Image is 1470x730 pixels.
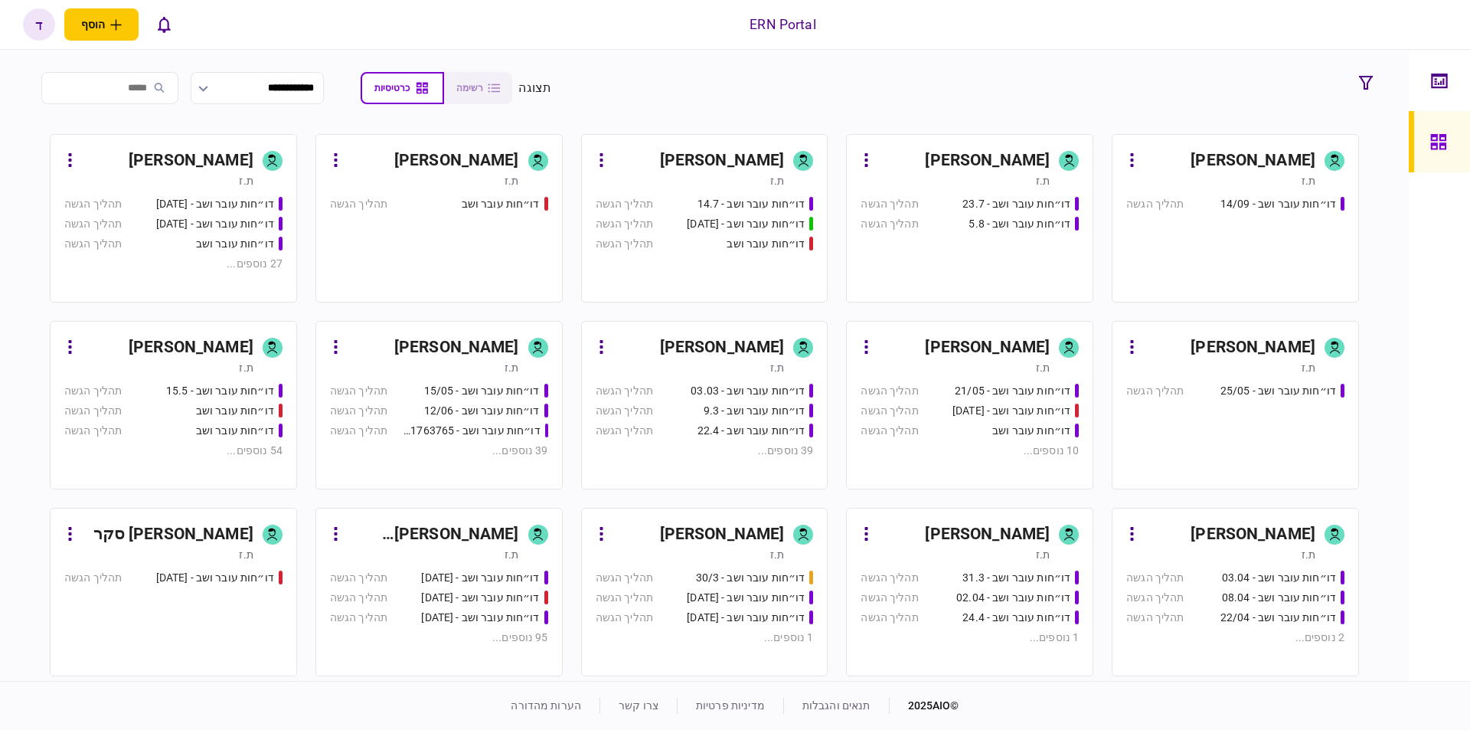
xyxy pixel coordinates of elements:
div: ת.ז [1302,360,1315,375]
div: דו״חות עובר ושב - 25.06.25 [156,196,274,212]
div: דו״חות עובר ושב - 02/09/25 [687,610,805,626]
div: ת.ז [1036,547,1050,562]
div: [PERSON_NAME] [129,149,253,173]
div: 27 נוספים ... [64,256,283,272]
div: תהליך הגשה [64,236,122,252]
div: תהליך הגשה [596,383,653,399]
button: פתח תפריט להוספת לקוח [64,8,139,41]
div: תהליך הגשה [596,403,653,419]
div: 39 נוספים ... [330,443,548,459]
a: [PERSON_NAME]ת.זדו״חות עובר ושב - 15/05תהליך הגשהדו״חות עובר ושב - 12/06תהליך הגשהדו״חות עובר ושב... [315,321,563,489]
div: דו״חות עובר ושב - 14/09 [1220,196,1336,212]
div: תהליך הגשה [64,423,122,439]
div: תהליך הגשה [861,383,918,399]
div: ת.ז [770,547,784,562]
div: דו״חות עובר ושב - 15.5 [166,383,274,399]
div: תהליך הגשה [596,423,653,439]
a: [PERSON_NAME]ת.זדו״חות עובר ושבתהליך הגשה [315,134,563,303]
div: תהליך הגשה [596,590,653,606]
div: תהליך הגשה [596,216,653,232]
div: תהליך הגשה [330,403,387,419]
a: [PERSON_NAME]ת.זדו״חות עובר ושב - 14/09תהליך הגשה [1112,134,1359,303]
div: דו״חות עובר ושב - 15/05 [424,383,540,399]
a: [PERSON_NAME]ת.זדו״חות עובר ושב - 23.7תהליך הגשהדו״חות עובר ושב - 5.8תהליך הגשה [846,134,1093,303]
div: [PERSON_NAME] [925,522,1050,547]
div: דו״חות עובר ושב - 03.03 [691,383,805,399]
div: ת.ז [1036,173,1050,188]
div: תהליך הגשה [64,383,122,399]
a: [PERSON_NAME]ת.זדו״חות עובר ושב - 31.3תהליך הגשהדו״חות עובר ושב - 02.04תהליך הגשהדו״חות עובר ושב ... [846,508,1093,676]
div: ת.ז [1302,547,1315,562]
div: 54 נוספים ... [64,443,283,459]
button: כרטיסיות [361,72,444,104]
div: [PERSON_NAME] [660,522,785,547]
div: [PERSON_NAME] [394,149,519,173]
div: ת.ז [505,360,518,375]
div: 1 נוספים ... [861,630,1079,646]
div: תהליך הגשה [1126,196,1184,212]
a: [PERSON_NAME]ת.זדו״חות עובר ושב - 25/05תהליך הגשה [1112,321,1359,489]
div: דו״חות עובר ושב - 22/04 [1220,610,1336,626]
div: [PERSON_NAME] [394,336,519,360]
div: תהליך הגשה [1126,383,1184,399]
div: דו״חות עובר ושב - 21/05 [955,383,1070,399]
span: כרטיסיות [374,83,410,93]
div: דו״חות עובר ושב - 9.3 [704,403,805,419]
button: פתח רשימת התראות [148,8,180,41]
div: תהליך הגשה [861,216,918,232]
div: דו״חות עובר ושב - 24.4 [962,610,1070,626]
div: ת.ז [239,360,253,375]
div: דו״חות עובר ושב [462,196,540,212]
div: תהליך הגשה [861,590,918,606]
div: ת.ז [770,360,784,375]
a: [PERSON_NAME]ת.זדו״חות עובר ושב - 30/3תהליך הגשהדו״חות עובר ושב - 31.08.25תהליך הגשהדו״חות עובר ו... [581,508,828,676]
div: דו״חות עובר ושב - 25/05 [1220,383,1336,399]
div: דו״חות עובר ושב - 02.04 [956,590,1070,606]
div: ת.ז [1036,360,1050,375]
span: רשימה [456,83,483,93]
div: דו״חות עובר ושב - 5.8 [969,216,1070,232]
div: דו״חות עובר ושב - 511763765 18/06 [403,423,540,439]
div: דו״חות עובר ושב - 26.06.25 [156,216,274,232]
a: [PERSON_NAME]ת.זדו״חות עובר ושב - 25.06.25תהליך הגשהדו״חות עובר ושב - 26.06.25תהליך הגשהדו״חות עו... [50,134,297,303]
div: תהליך הגשה [861,570,918,586]
div: [PERSON_NAME] [1191,149,1315,173]
div: תהליך הגשה [64,196,122,212]
a: [PERSON_NAME]ת.זדו״חות עובר ושב - 15.5תהליך הגשהדו״חות עובר ושבתהליך הגשהדו״חות עובר ושבתהליך הגש... [50,321,297,489]
div: תהליך הגשה [64,403,122,419]
div: 2 נוספים ... [1126,630,1344,646]
div: דו״חות עובר ושב - 14.7 [697,196,805,212]
button: ד [23,8,55,41]
div: תהליך הגשה [330,590,387,606]
div: תהליך הגשה [330,570,387,586]
div: ת.ז [770,173,784,188]
div: דו״חות עובר ושב - 22.4 [697,423,805,439]
div: ת.ז [505,173,518,188]
div: 10 נוספים ... [861,443,1079,459]
div: תהליך הגשה [596,196,653,212]
div: [PERSON_NAME] [129,336,253,360]
div: דו״חות עובר ושב - 31.3 [962,570,1070,586]
div: [PERSON_NAME] [1191,336,1315,360]
div: תהליך הגשה [861,403,918,419]
div: [PERSON_NAME] [PERSON_NAME] [348,522,519,547]
div: דו״חות עובר ושב [196,403,274,419]
div: דו״חות עובר ושב - 03/06/25 [952,403,1070,419]
div: תהליך הגשה [64,216,122,232]
div: דו״חות עובר ושב - 19/03/2025 [421,570,539,586]
div: דו״חות עובר ושב [196,236,274,252]
div: תהליך הגשה [596,610,653,626]
div: דו״חות עובר ושב - 15.07.25 [687,216,805,232]
div: דו״חות עובר ושב - 08.04 [1222,590,1336,606]
div: תהליך הגשה [1126,590,1184,606]
div: תהליך הגשה [861,423,918,439]
div: תהליך הגשה [1126,570,1184,586]
div: תהליך הגשה [330,196,387,212]
div: [PERSON_NAME] [925,336,1050,360]
div: [PERSON_NAME] [925,149,1050,173]
div: תהליך הגשה [596,570,653,586]
div: דו״חות עובר ושב - 31.08.25 [687,590,805,606]
div: תהליך הגשה [861,196,918,212]
div: תהליך הגשה [330,423,387,439]
a: צרו קשר [619,699,658,712]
